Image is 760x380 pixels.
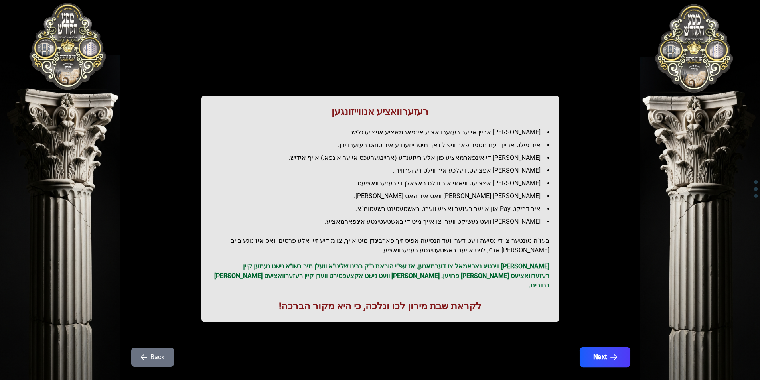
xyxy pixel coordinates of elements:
[211,300,549,313] h1: לקראת שבת מירון לכו ונלכה, כי היא מקור הברכה!
[217,128,549,137] li: [PERSON_NAME] אריין אייער רעזערוואציע אינפארמאציע אויף ענגליש.
[131,348,174,367] button: Back
[211,236,549,255] h2: בעז"ה נענטער צו די נסיעה וועט דער וועד הנסיעה אפיס זיך פארבינדן מיט אייך, צו מודיע זיין אלע פרטים...
[217,140,549,150] li: איר פילט אריין דעם מספר פאר וויפיל נאך מיטרייזענדע איר טוהט רעזערווירן.
[217,204,549,214] li: איר דריקט Pay און אייער רעזערוואציע ווערט באשטעטיגט בשעטומ"צ.
[217,217,549,226] li: [PERSON_NAME] וועט געשיקט ווערן צו אייך מיט די באשטעטיגטע אינפארמאציע.
[217,191,549,201] li: [PERSON_NAME] [PERSON_NAME] וואס איר האט [PERSON_NAME].
[217,179,549,188] li: [PERSON_NAME] אפציעס וויאזוי איר ווילט באצאלן די רעזערוואציעס.
[211,105,549,118] h1: רעזערוואציע אנווייזונגען
[211,262,549,290] p: [PERSON_NAME] וויכטיג נאכאמאל צו דערמאנען, אז עפ"י הוראת כ"ק רבינו שליט"א וועלן מיר בשו"א נישט נע...
[579,347,630,367] button: Next
[217,166,549,175] li: [PERSON_NAME] אפציעס, וועלכע איר ווילט רעזערווירן.
[217,153,549,163] li: [PERSON_NAME] די אינפארמאציע פון אלע רייזענדע (אריינגערעכט אייער אינפא.) אויף אידיש.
